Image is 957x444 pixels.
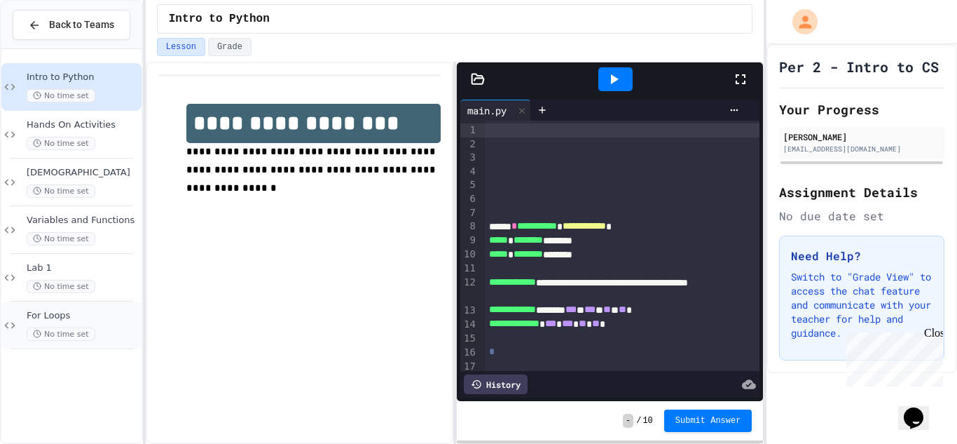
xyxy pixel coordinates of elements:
[791,270,932,340] p: Switch to "Grade View" to access the chat feature and communicate with your teacher for help and ...
[898,388,943,430] iframe: chat widget
[675,415,741,426] span: Submit Answer
[460,248,478,262] div: 10
[27,328,95,341] span: No time set
[460,360,478,374] div: 17
[27,137,95,150] span: No time set
[208,38,252,56] button: Grade
[460,220,478,234] div: 8
[27,310,139,322] span: For Loops
[157,38,205,56] button: Lesson
[460,332,478,346] div: 15
[460,151,478,165] div: 3
[460,100,531,121] div: main.py
[642,415,652,426] span: 10
[27,232,95,245] span: No time set
[623,414,633,428] span: -
[169,11,270,27] span: Intro to Python
[779,57,939,76] h1: Per 2 - Intro to CS
[460,276,478,304] div: 12
[13,10,130,40] button: Back to Teams
[778,6,821,38] div: My Account
[460,234,478,248] div: 9
[460,123,478,137] div: 1
[460,192,478,206] div: 6
[783,130,940,143] div: [PERSON_NAME]
[791,248,932,264] h3: Need Help?
[636,415,641,426] span: /
[779,182,944,202] h2: Assignment Details
[460,318,478,332] div: 14
[460,346,478,360] div: 16
[460,206,478,220] div: 7
[27,184,95,198] span: No time set
[460,137,478,152] div: 2
[783,144,940,154] div: [EMAIL_ADDRESS][DOMAIN_NAME]
[27,280,95,293] span: No time set
[27,215,139,227] span: Variables and Functions
[27,72,139,83] span: Intro to Python
[779,100,944,119] h2: Your Progress
[460,178,478,192] div: 5
[49,18,114,32] span: Back to Teams
[460,262,478,276] div: 11
[460,304,478,318] div: 13
[460,165,478,179] div: 4
[779,208,944,224] div: No due date set
[841,327,943,386] iframe: chat widget
[6,6,97,89] div: Chat with us now!Close
[27,262,139,274] span: Lab 1
[27,89,95,102] span: No time set
[460,103,514,118] div: main.py
[464,375,528,394] div: History
[27,119,139,131] span: Hands On Activities
[27,167,139,179] span: [DEMOGRAPHIC_DATA]
[664,410,752,432] button: Submit Answer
